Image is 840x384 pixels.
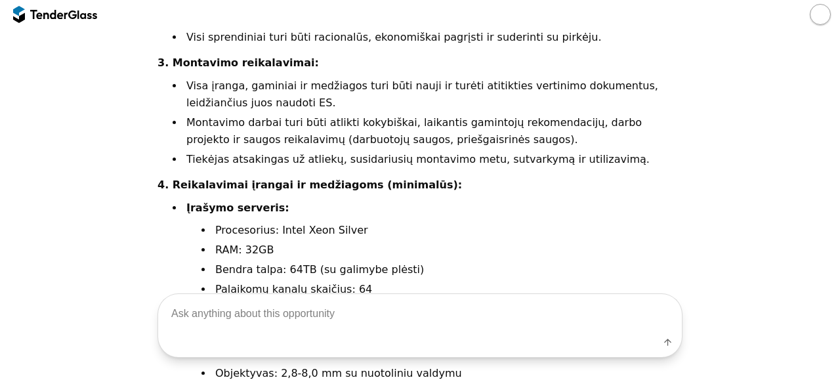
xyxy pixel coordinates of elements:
[157,179,462,191] strong: 4. Reikalavimai įrangai ir medžiagoms (minimalūs):
[213,261,682,278] li: Bendra talpa: 64TB (su galimybe plėsti)
[213,242,682,259] li: RAM: 32GB
[184,29,682,46] li: Visi sprendiniai turi būti racionalūs, ekonomiškai pagrįsti ir suderinti su pirkėju.
[157,56,319,69] strong: 3. Montavimo reikalavimai:
[213,222,682,239] li: Procesorius: Intel Xeon Silver
[184,114,682,148] li: Montavimo darbai turi būti atlikti kokybiškai, laikantis gamintojų rekomendacijų, darbo projekto ...
[186,202,289,214] strong: Įrašymo serveris:
[184,77,682,112] li: Visa įranga, gaminiai ir medžiagos turi būti nauji ir turėti atitikties vertinimo dokumentus, lei...
[184,151,682,168] li: Tiekėjas atsakingas už atliekų, susidariusių montavimo metu, sutvarkymą ir utilizavimą.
